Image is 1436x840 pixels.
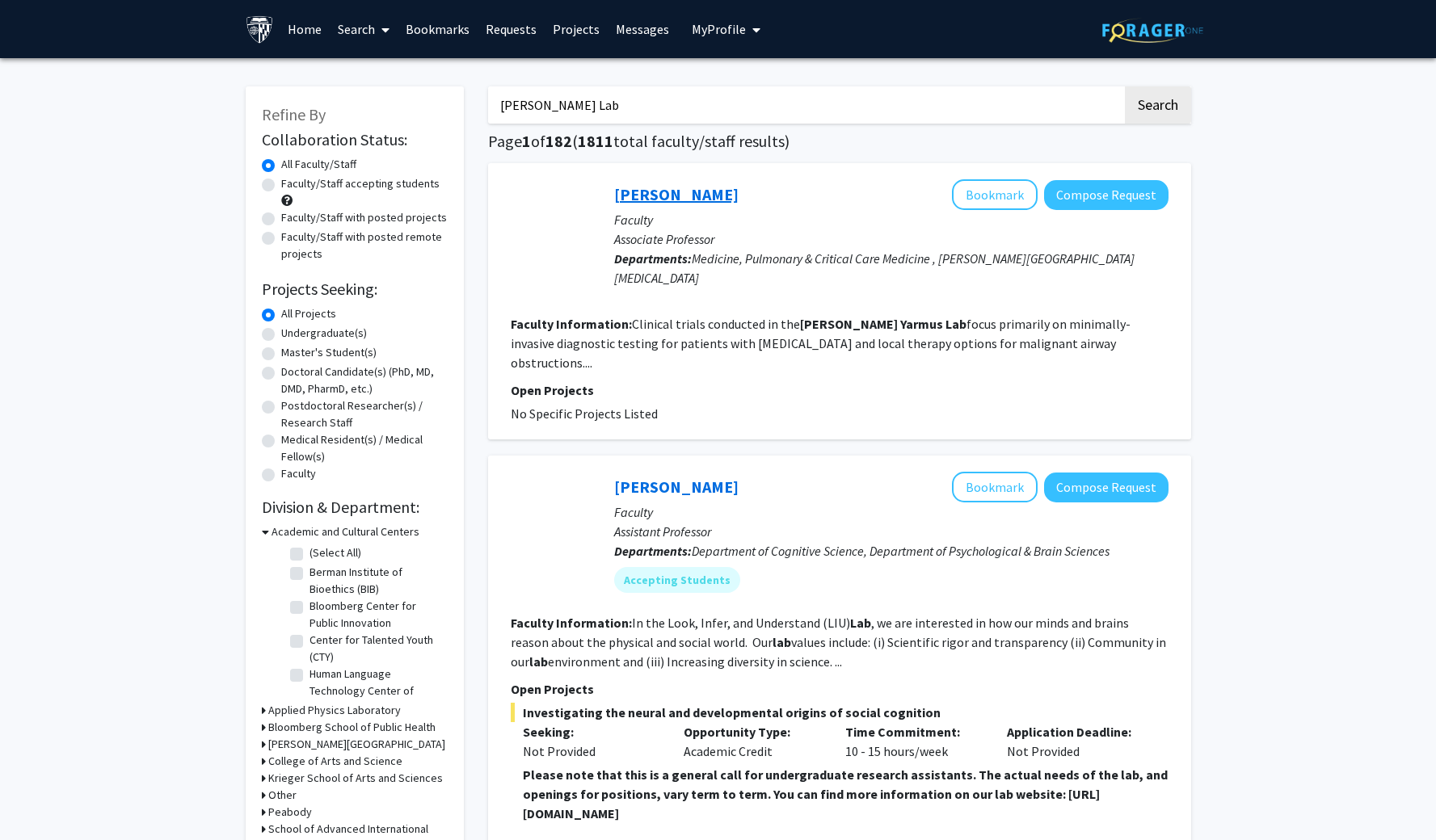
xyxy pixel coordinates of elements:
button: Search [1125,86,1191,124]
b: Faculty Information: [511,615,632,631]
p: Opportunity Type: [684,722,821,741]
h3: Other [268,787,297,804]
a: Search [330,1,398,57]
h3: Academic and Cultural Centers [272,523,419,540]
iframe: Chat [12,767,69,828]
h2: Projects Seeking: [262,279,448,299]
div: 10 - 15 hours/week [833,722,995,761]
b: Faculty Information: [511,316,632,332]
a: Requests [478,1,545,57]
img: ForagerOne Logo [1102,18,1203,43]
b: lab [773,634,791,650]
label: Faculty/Staff with posted projects [281,209,447,226]
button: Compose Request to Shari Liu [1044,472,1169,502]
label: Faculty [281,465,316,482]
mat-chip: Accepting Students [614,567,740,593]
h3: College of Arts and Science [268,753,402,770]
label: Master's Student(s) [281,344,377,361]
span: Investigating the neural and developmental origins of social cognition [511,703,1169,722]
h3: Applied Physics Laboratory [268,702,401,719]
a: Home [280,1,330,57]
p: Time Commitment: [845,722,983,741]
p: Open Projects [511,679,1169,699]
h3: Krieger School of Arts and Sciences [268,770,443,787]
label: Faculty/Staff with posted remote projects [281,229,448,262]
label: (Select All) [310,544,361,561]
a: [PERSON_NAME] [614,184,739,204]
h2: Division & Department: [262,498,448,517]
h3: [PERSON_NAME][GEOGRAPHIC_DATA] [268,736,445,753]
label: Berman Institute of Bioethics (BIB) [310,564,444,598]
button: Compose Request to Lonny Yarmus [1044,180,1169,210]
label: All Faculty/Staff [281,156,356,173]
span: Medicine, Pulmonary & Critical Care Medicine , [PERSON_NAME][GEOGRAPHIC_DATA][MEDICAL_DATA] [614,250,1135,286]
h2: Collaboration Status: [262,130,448,149]
b: Yarmus [900,316,943,332]
h3: Bloomberg School of Public Health [268,719,436,736]
label: All Projects [281,305,336,322]
div: Not Provided [523,741,660,761]
span: 1 [522,131,531,151]
label: Doctoral Candidate(s) (PhD, MD, DMD, PharmD, etc.) [281,363,448,397]
a: [PERSON_NAME] [614,477,739,497]
input: Search Keywords [488,86,1122,124]
span: 182 [545,131,572,151]
label: Center for Talented Youth (CTY) [310,632,444,666]
fg-read-more: Clinical trials conducted in the focus primarily on minimally-invasive diagnostic testing for pat... [511,316,1131,371]
span: My Profile [692,21,746,37]
label: Human Language Technology Center of Excellence (HLTCOE) [310,666,444,716]
p: Seeking: [523,722,660,741]
a: Messages [608,1,677,57]
p: Associate Professor [614,229,1169,249]
label: Postdoctoral Researcher(s) / Research Staff [281,397,448,431]
button: Add Lonny Yarmus to Bookmarks [952,179,1038,210]
a: Bookmarks [398,1,478,57]
span: Department of Cognitive Science, Department of Psychological & Brain Sciences [692,543,1110,559]
b: Departments: [614,250,692,267]
label: Undergraduate(s) [281,325,367,342]
label: Medical Resident(s) / Medical Fellow(s) [281,431,448,465]
b: Departments: [614,543,692,559]
div: Not Provided [995,722,1156,761]
img: Johns Hopkins University Logo [246,15,274,44]
p: Faculty [614,502,1169,522]
span: No Specific Projects Listed [511,405,658,422]
h3: Peabody [268,804,312,821]
strong: Please note that this is a general call for undergraduate research assistants. The actual needs o... [523,766,1168,821]
b: lab [529,653,548,670]
b: Lab [945,316,966,332]
span: 1811 [578,131,613,151]
b: Lab [850,615,871,631]
p: Assistant Professor [614,522,1169,541]
p: Application Deadline: [1007,722,1144,741]
label: Bloomberg Center for Public Innovation [310,598,444,632]
fg-read-more: In the Look, Infer, and Understand (LIU) , we are interested in how our minds and brains reason a... [511,615,1166,670]
p: Faculty [614,210,1169,229]
h1: Page of ( total faculty/staff results) [488,132,1191,151]
b: [PERSON_NAME] [800,316,898,332]
p: Open Projects [511,380,1169,400]
a: Projects [545,1,608,57]
label: Faculty/Staff accepting students [281,175,440,192]
button: Add Shari Liu to Bookmarks [952,472,1038,502]
div: Academic Credit [672,722,833,761]
span: Refine By [262,104,326,124]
